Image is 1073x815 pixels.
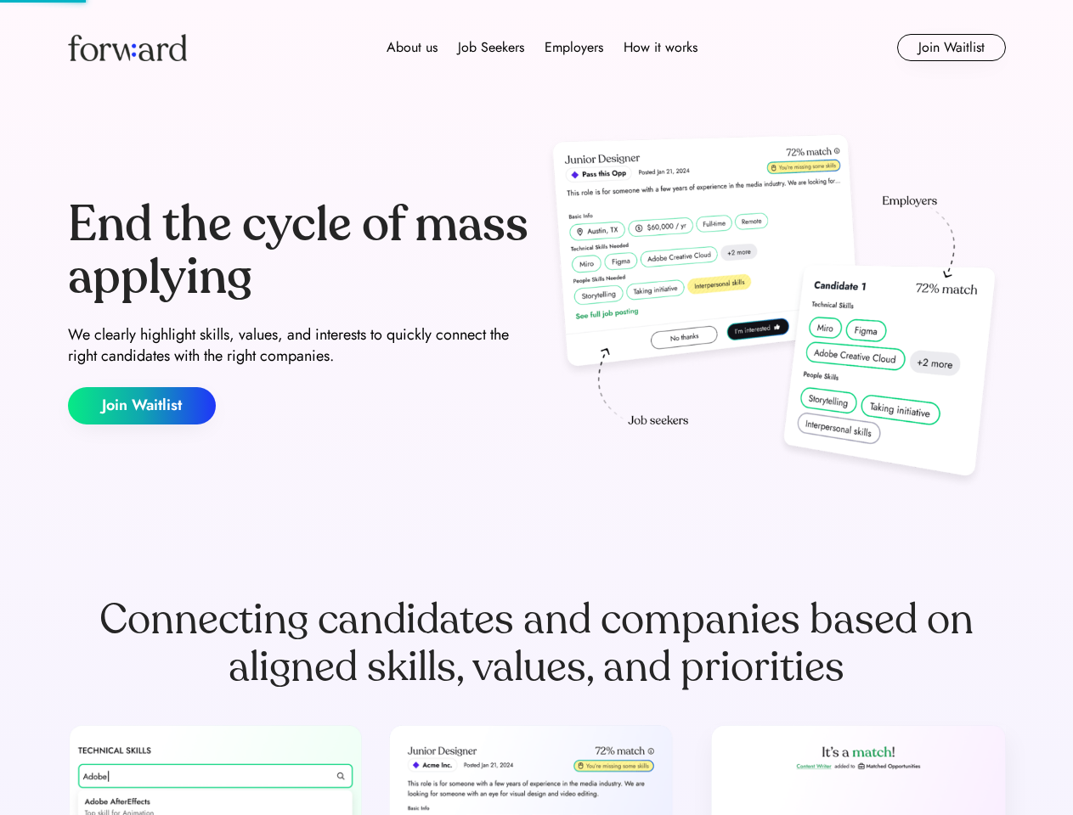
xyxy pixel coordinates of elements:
button: Join Waitlist [68,387,216,424]
div: We clearly highlight skills, values, and interests to quickly connect the right candidates with t... [68,324,530,367]
div: Job Seekers [458,37,524,58]
div: How it works [624,37,697,58]
div: Connecting candidates and companies based on aligned skills, values, and priorities [68,596,1006,691]
div: About us [387,37,438,58]
img: Forward logo [68,34,187,61]
button: Join Waitlist [897,34,1006,61]
div: Employers [545,37,603,58]
img: hero-image.png [544,129,1006,494]
div: End the cycle of mass applying [68,199,530,303]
